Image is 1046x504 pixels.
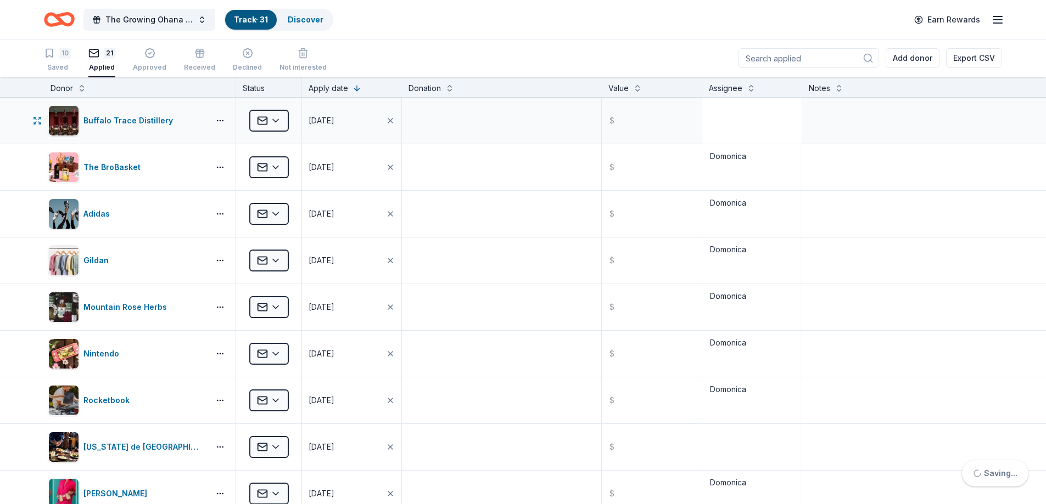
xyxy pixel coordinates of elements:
button: Image for The BroBasketThe BroBasket [48,152,205,183]
textarea: Domonica [703,239,801,282]
div: [US_STATE] de [GEOGRAPHIC_DATA] [83,440,205,454]
button: [DATE] [302,98,401,144]
img: Image for The BroBasket [49,152,79,182]
a: Home [44,7,75,32]
div: Gildan [83,254,113,267]
button: Declined [233,43,262,77]
div: [PERSON_NAME] [83,487,152,500]
div: Assignee [709,82,742,95]
button: Export CSV [946,48,1002,68]
div: Status [236,77,302,97]
img: Image for Adidas [49,199,79,229]
span: The Growing Ohana Fundraiser Gala [105,13,193,26]
button: [DATE] [302,377,401,423]
div: Donation [409,82,441,95]
button: [DATE] [302,191,401,237]
textarea: Domonica [703,285,801,329]
div: Apply date [309,82,348,95]
div: 10 [59,48,71,59]
div: Rocketbook [83,394,134,407]
button: [DATE] [302,331,401,377]
div: [DATE] [309,394,334,407]
button: [DATE] [302,284,401,330]
img: Image for Mountain Rose Herbs [49,292,79,322]
button: Image for Buffalo Trace DistilleryBuffalo Trace Distillery [48,105,205,136]
img: Image for Buffalo Trace Distillery [49,106,79,135]
button: [DATE] [302,237,401,284]
div: [DATE] [309,254,334,267]
button: Image for Texas de Brazil[US_STATE] de [GEOGRAPHIC_DATA] [48,432,205,462]
div: Saved [44,63,71,72]
div: 21 [104,48,115,59]
button: Not interested [279,43,327,77]
div: Received [184,63,215,72]
button: [DATE] [302,424,401,470]
div: [DATE] [309,347,334,360]
div: Notes [809,82,830,95]
button: Image for AdidasAdidas [48,199,205,229]
div: Approved [133,63,166,72]
textarea: Domonica [703,192,801,236]
div: The BroBasket [83,161,145,174]
button: 10Saved [44,43,71,77]
div: [DATE] [309,301,334,314]
img: Image for Gildan [49,246,79,275]
button: Image for RocketbookRocketbook [48,385,205,416]
div: Value [608,82,629,95]
div: [DATE] [309,207,334,220]
div: Donor [51,82,73,95]
div: [DATE] [309,487,334,500]
div: [DATE] [309,114,334,127]
div: Adidas [83,207,114,220]
button: Image for NintendoNintendo [48,338,205,369]
textarea: Domonica [703,378,801,422]
div: Mountain Rose Herbs [83,301,171,314]
div: Declined [233,63,262,72]
input: Search applied [739,48,879,68]
div: Not interested [279,63,327,72]
button: 21Applied [88,43,115,77]
img: Image for Rocketbook [49,386,79,415]
button: Add donor [886,48,939,68]
a: Earn Rewards [908,10,987,30]
div: Nintendo [83,347,124,360]
button: Approved [133,43,166,77]
div: Applied [88,63,115,72]
button: Image for Mountain Rose HerbsMountain Rose Herbs [48,292,205,322]
a: Discover [288,15,323,24]
textarea: Domonica [703,145,801,189]
a: Track· 31 [234,15,268,24]
div: [DATE] [309,161,334,174]
img: Image for Texas de Brazil [49,432,79,462]
button: Image for GildanGildan [48,245,205,276]
textarea: Domonica [703,332,801,376]
div: [DATE] [309,440,334,454]
button: Received [184,43,215,77]
img: Image for Nintendo [49,339,79,369]
button: The Growing Ohana Fundraiser Gala [83,9,215,31]
button: Track· 31Discover [224,9,333,31]
button: [DATE] [302,144,401,190]
div: Buffalo Trace Distillery [83,114,177,127]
